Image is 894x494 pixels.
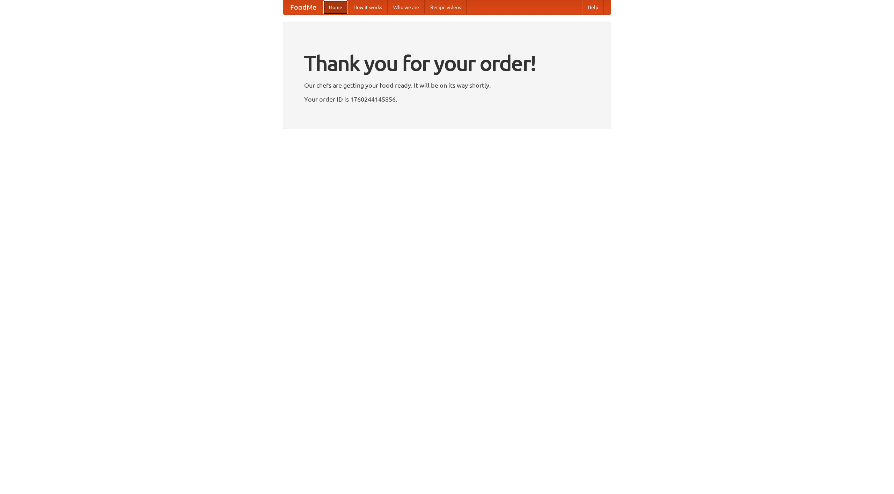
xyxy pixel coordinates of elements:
[348,0,388,14] a: How it works
[304,80,590,90] p: Our chefs are getting your food ready. It will be on its way shortly.
[323,0,348,14] a: Home
[582,0,604,14] a: Help
[283,0,323,14] a: FoodMe
[304,46,590,80] h1: Thank you for your order!
[304,94,590,104] p: Your order ID is 1760244145856.
[425,0,467,14] a: Recipe videos
[388,0,425,14] a: Who we are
